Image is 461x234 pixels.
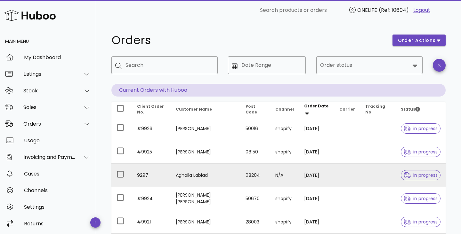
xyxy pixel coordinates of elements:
img: Huboo Logo [4,9,56,22]
h1: Orders [111,35,385,46]
span: Client Order No. [137,104,164,115]
td: 28003 [240,210,270,234]
div: Orders [23,121,76,127]
span: Customer Name [176,106,212,112]
div: Settings [24,204,91,210]
td: #9925 [132,140,171,164]
td: N/A [270,164,299,187]
th: Carrier [334,102,360,117]
span: ONELIFE [357,6,377,14]
th: Customer Name [171,102,240,117]
span: (Ref: 10604) [379,6,409,14]
span: Post Code [246,104,257,115]
span: Order Date [304,103,328,109]
div: My Dashboard [24,54,91,60]
td: [PERSON_NAME] [171,117,240,140]
td: 9297 [132,164,171,187]
td: [DATE] [299,117,334,140]
div: Stock [23,88,76,94]
th: Tracking No. [360,102,396,117]
div: Listings [23,71,76,77]
td: [PERSON_NAME] [171,140,240,164]
th: Client Order No. [132,102,171,117]
td: Aghaila Labiad [171,164,240,187]
span: in progress [404,220,438,224]
td: shopify [270,140,299,164]
span: Channel [275,106,294,112]
td: [PERSON_NAME] [171,210,240,234]
td: #9924 [132,187,171,210]
div: Sales [23,104,76,110]
td: shopify [270,117,299,140]
div: Order status [316,56,423,74]
span: Carrier [339,106,355,112]
button: order actions [392,35,446,46]
td: [DATE] [299,210,334,234]
th: Status [396,102,446,117]
td: 08150 [240,140,270,164]
td: 08204 [240,164,270,187]
td: 50016 [240,117,270,140]
td: #9921 [132,210,171,234]
div: Channels [24,187,91,193]
th: Order Date: Sorted descending. Activate to remove sorting. [299,102,334,117]
span: in progress [404,150,438,154]
td: [PERSON_NAME] [PERSON_NAME] [171,187,240,210]
span: Status [401,106,420,112]
div: Usage [24,137,91,144]
td: 50670 [240,187,270,210]
span: Tracking No. [365,104,385,115]
span: order actions [398,37,436,44]
td: [DATE] [299,187,334,210]
div: Returns [24,221,91,227]
td: shopify [270,187,299,210]
th: Channel [270,102,299,117]
td: #9926 [132,117,171,140]
td: [DATE] [299,140,334,164]
span: in progress [404,173,438,177]
span: in progress [404,196,438,201]
td: [DATE] [299,164,334,187]
a: Logout [413,6,430,14]
p: Current Orders with Huboo [111,84,446,97]
div: Cases [24,171,91,177]
div: Invoicing and Payments [23,154,76,160]
td: shopify [270,210,299,234]
th: Post Code [240,102,270,117]
span: in progress [404,126,438,131]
